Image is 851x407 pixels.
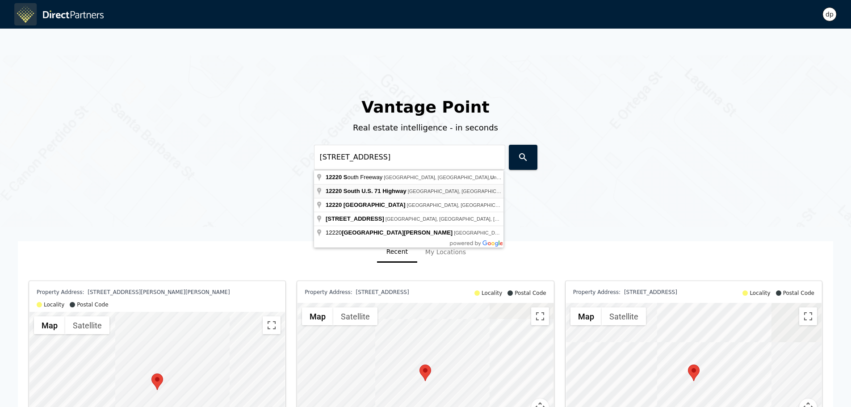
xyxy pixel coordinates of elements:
span: Vantage Point [361,98,489,116]
div: Locality [37,301,64,308]
button: Show satellite imagery [602,307,646,325]
div: Real estate intelligence - in seconds [331,122,520,134]
span: [STREET_ADDRESS] [624,289,677,295]
span: [STREET_ADDRESS][PERSON_NAME][PERSON_NAME] [88,289,230,295]
div: dp [822,7,837,21]
input: Search any location in the US [314,145,505,170]
button: Toggle fullscreen view [531,307,549,325]
button: Toggle fullscreen view [263,316,281,334]
div: Postal Code [776,287,814,299]
span: [GEOGRAPHIC_DATA], [GEOGRAPHIC_DATA], [GEOGRAPHIC_DATA] [386,216,545,222]
div: Locality [474,287,502,299]
span: Property Address: [305,289,352,295]
span: [STREET_ADDRESS] [356,289,409,295]
span: [GEOGRAPHIC_DATA], [GEOGRAPHIC_DATA], [GEOGRAPHIC_DATA] [454,230,613,235]
span: Recent [386,248,408,255]
button: Show street map [302,307,333,325]
a: My Locations [417,241,474,263]
button: Show street map [34,316,65,334]
span: South U.S. 71 Highway [344,188,407,194]
span: 12220 [326,174,342,180]
span: U [490,175,494,180]
div: Postal Code [507,287,546,299]
span: [GEOGRAPHIC_DATA][PERSON_NAME] [342,229,453,236]
span: [GEOGRAPHIC_DATA], [GEOGRAPHIC_DATA], [GEOGRAPHIC_DATA] [408,189,567,194]
span: [GEOGRAPHIC_DATA], [GEOGRAPHIC_DATA], nited States [384,175,520,180]
span: [GEOGRAPHIC_DATA] [344,201,406,208]
button: Toggle fullscreen view [799,307,817,325]
span: S [344,174,348,180]
span: [STREET_ADDRESS] [326,215,384,222]
button: Show satellite imagery [333,307,377,325]
span: Property Address: [37,289,84,295]
span: outh Freeway [326,174,384,180]
span: 12220 [326,201,342,208]
button: Show satellite imagery [65,316,109,334]
span: 12220 [326,188,342,194]
span: [GEOGRAPHIC_DATA], [GEOGRAPHIC_DATA], [GEOGRAPHIC_DATA] [407,202,566,208]
span: Property Address: [573,289,620,295]
div: Locality [742,287,770,299]
img: logo-icon [14,3,104,25]
div: Postal Code [70,301,108,308]
span: 12220 [326,229,454,236]
button: Show street map [570,307,602,325]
